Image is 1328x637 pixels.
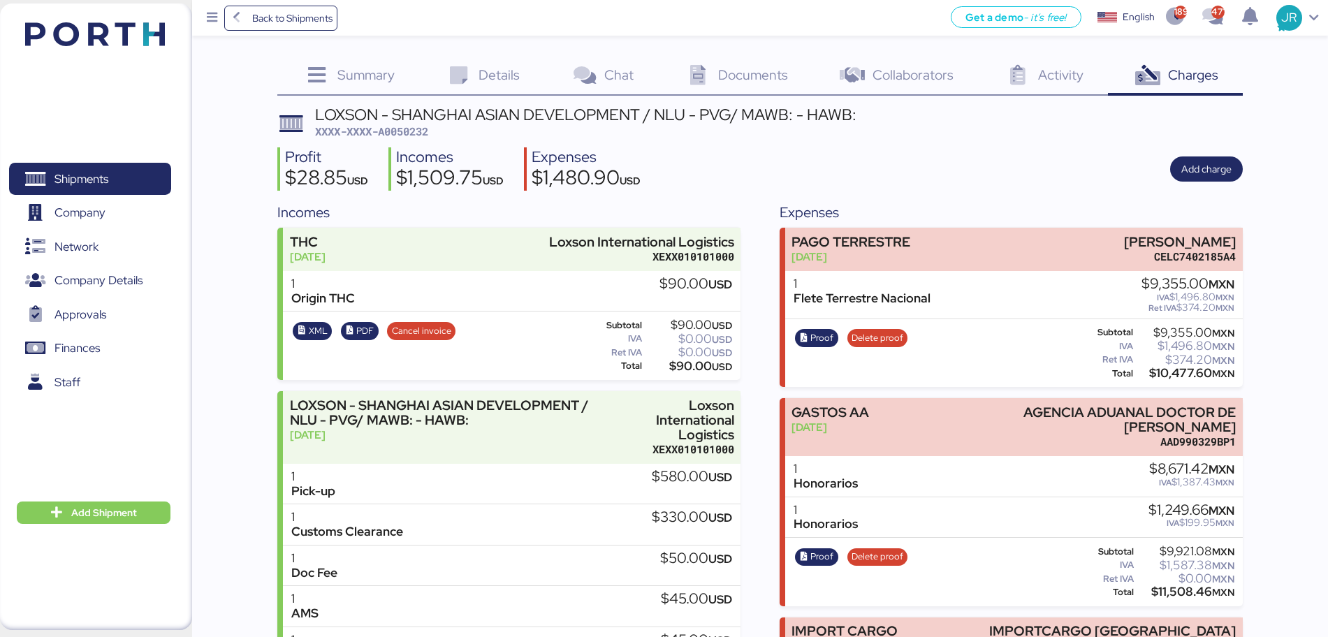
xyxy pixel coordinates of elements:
div: $0.00 [1137,573,1234,584]
div: $1,249.66 [1148,503,1234,518]
a: Finances [9,332,171,365]
div: XEXX010101000 [613,442,734,457]
div: Subtotal [1083,328,1133,337]
div: Ret IVA [581,348,642,358]
span: Documents [718,66,788,84]
span: MXN [1212,586,1234,599]
span: Add Shipment [71,504,137,521]
span: USD [708,469,732,485]
div: $330.00 [652,510,732,525]
span: Ret IVA [1148,302,1176,314]
span: USD [347,174,368,187]
span: Summary [337,66,395,84]
a: Shipments [9,163,171,195]
div: [DATE] [290,427,606,442]
span: Back to Shipments [252,10,333,27]
div: Total [1083,369,1133,379]
button: Menu [200,6,224,30]
div: Ret IVA [1083,574,1134,584]
button: Delete proof [847,329,908,347]
div: AAD990329BP1 [970,434,1236,449]
div: 1 [794,277,931,291]
div: $199.95 [1148,518,1234,528]
button: Add Shipment [17,501,170,524]
div: Subtotal [1083,547,1134,557]
div: Customs Clearance [291,525,403,539]
span: XML [309,323,328,339]
div: [DATE] [290,249,326,264]
a: Staff [9,366,171,398]
div: $28.85 [285,168,368,191]
div: LOXSON - SHANGHAI ASIAN DEVELOPMENT / NLU - PVG/ MAWB: - HAWB: [290,398,606,427]
div: $0.00 [645,347,733,358]
span: Company Details [54,270,143,291]
a: Approvals [9,298,171,330]
div: $9,355.00 [1141,277,1234,292]
span: Cancel invoice [392,323,451,339]
span: MXN [1212,559,1234,572]
div: Ret IVA [1083,355,1133,365]
div: Subtotal [581,321,642,330]
div: $1,387.43 [1149,477,1234,488]
div: $1,480.90 [532,168,641,191]
span: MXN [1212,367,1234,380]
div: Origin THC [291,291,355,306]
span: MXN [1212,327,1234,339]
div: $1,496.80 [1136,341,1235,351]
div: $10,477.60 [1136,368,1235,379]
div: Profit [285,147,368,168]
div: Total [581,361,642,371]
div: 1 [794,503,858,518]
span: MXN [1216,292,1234,303]
div: $9,921.08 [1137,546,1234,557]
div: $11,508.46 [1137,587,1234,597]
div: $9,355.00 [1136,328,1235,338]
span: USD [712,360,732,373]
span: Proof [810,549,833,564]
div: Incomes [277,202,740,223]
div: $90.00 [645,361,733,372]
span: MXN [1209,503,1234,518]
div: $0.00 [645,334,733,344]
span: Approvals [54,305,106,325]
div: IVA [1083,560,1134,570]
div: Honorarios [794,517,858,532]
span: USD [708,551,732,566]
button: Cancel invoice [387,322,455,340]
span: Delete proof [852,549,903,564]
div: Flete Terrestre Nacional [794,291,931,306]
span: IVA [1167,518,1179,529]
span: MXN [1212,573,1234,585]
div: $374.20 [1141,302,1234,313]
div: AMS [291,606,319,621]
span: USD [712,346,732,359]
span: XXXX-XXXX-A0050232 [315,124,428,138]
span: Company [54,203,105,223]
a: Company [9,197,171,229]
span: PDF [356,323,374,339]
span: Shipments [54,169,108,189]
div: 1 [291,592,319,606]
div: English [1123,10,1155,24]
span: MXN [1216,302,1234,314]
div: Doc Fee [291,566,337,580]
a: Network [9,230,171,263]
button: Add charge [1170,156,1243,182]
div: $45.00 [661,592,732,607]
div: IVA [581,334,642,344]
div: Total [1083,587,1134,597]
span: Proof [810,330,833,346]
span: MXN [1212,354,1234,367]
div: GASTOS AA [791,405,869,420]
div: $90.00 [645,320,733,330]
div: $50.00 [660,551,732,566]
span: MXN [1209,277,1234,292]
span: Chat [604,66,634,84]
div: Loxson International Logistics [613,398,734,442]
div: Incomes [396,147,504,168]
span: MXN [1216,518,1234,529]
span: IVA [1157,292,1169,303]
span: Activity [1038,66,1083,84]
div: Pick-up [291,484,335,499]
div: LOXSON - SHANGHAI ASIAN DEVELOPMENT / NLU - PVG/ MAWB: - HAWB: [315,107,856,122]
